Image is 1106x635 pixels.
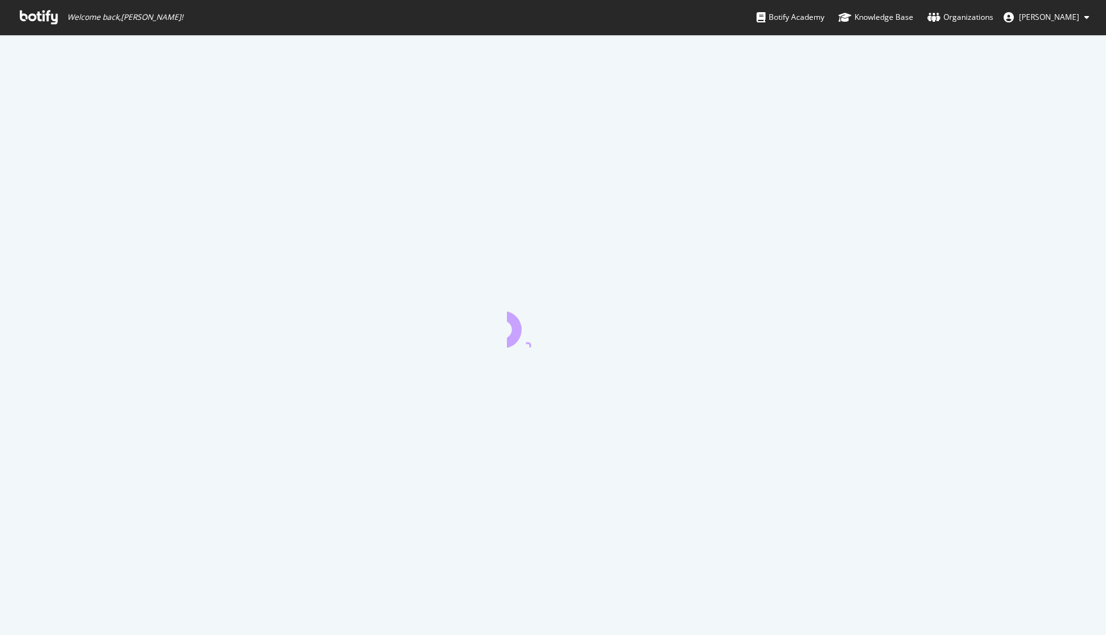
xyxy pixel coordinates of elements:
button: [PERSON_NAME] [993,7,1100,28]
div: Botify Academy [757,11,824,24]
div: animation [507,301,599,348]
div: Knowledge Base [838,11,913,24]
div: Organizations [927,11,993,24]
span: Jose Luis Hernando [1019,12,1079,22]
span: Welcome back, [PERSON_NAME] ! [67,12,183,22]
